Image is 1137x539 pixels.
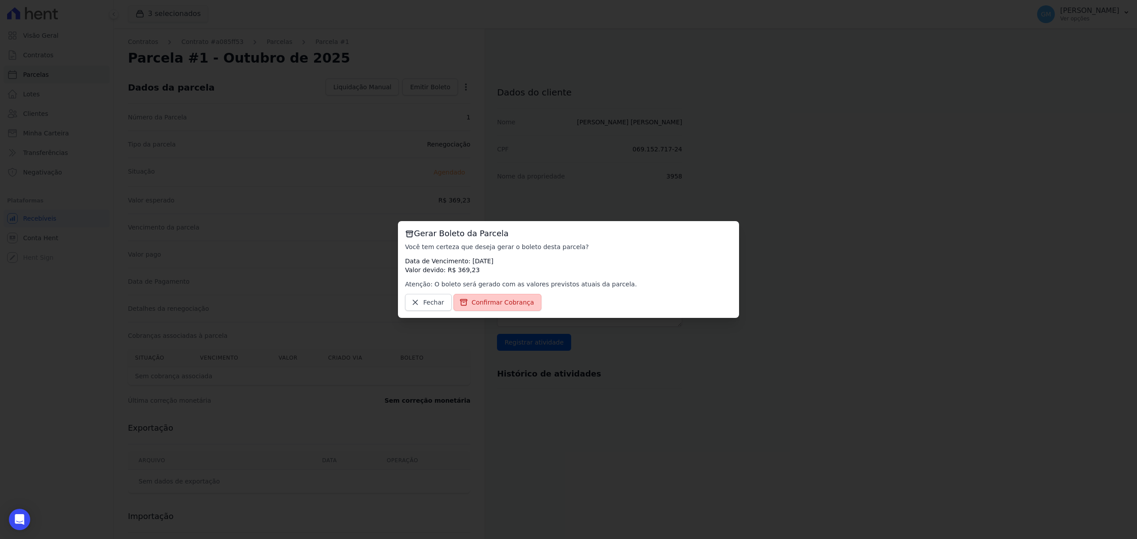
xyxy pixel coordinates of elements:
span: Confirmar Cobrança [472,298,534,307]
a: Fechar [405,294,452,311]
p: Data de Vencimento: [DATE] Valor devido: R$ 369,23 [405,257,732,274]
span: Fechar [423,298,444,307]
div: Open Intercom Messenger [9,509,30,530]
a: Confirmar Cobrança [453,294,542,311]
h3: Gerar Boleto da Parcela [405,228,732,239]
p: Atenção: O boleto será gerado com as valores previstos atuais da parcela. [405,280,732,289]
p: Você tem certeza que deseja gerar o boleto desta parcela? [405,242,732,251]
